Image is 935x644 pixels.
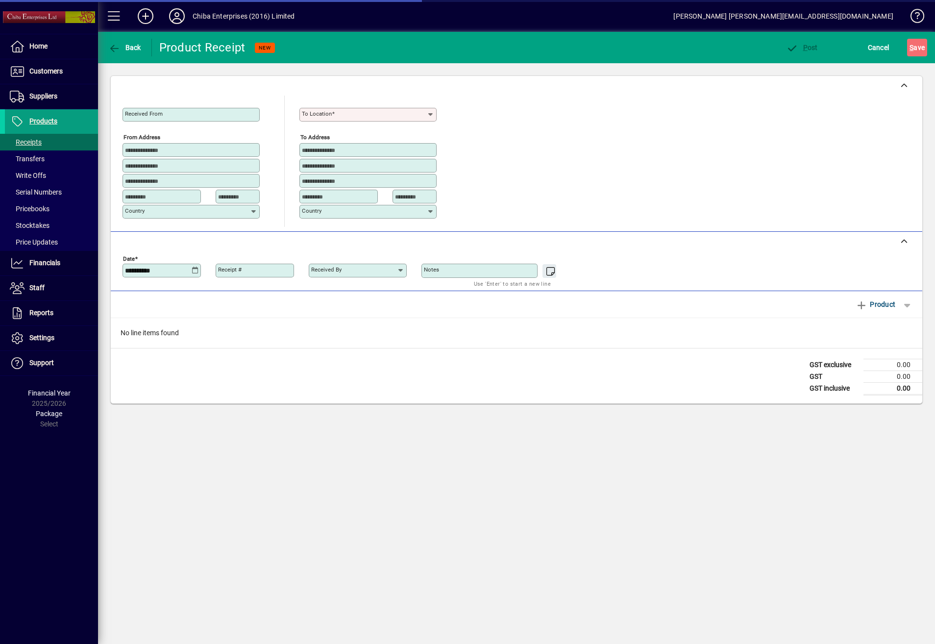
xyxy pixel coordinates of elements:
[302,110,332,117] mat-label: To location
[311,266,342,273] mat-label: Received by
[28,389,71,397] span: Financial Year
[10,238,58,246] span: Price Updates
[786,44,818,51] span: ost
[10,222,49,229] span: Stocktakes
[910,44,913,51] span: S
[5,301,98,325] a: Reports
[863,371,922,382] td: 0.00
[5,200,98,217] a: Pricebooks
[5,251,98,275] a: Financials
[805,371,863,382] td: GST
[106,39,144,56] button: Back
[805,382,863,395] td: GST inclusive
[851,296,900,313] button: Product
[29,67,63,75] span: Customers
[5,234,98,250] a: Price Updates
[302,207,321,214] mat-label: Country
[5,184,98,200] a: Serial Numbers
[5,167,98,184] a: Write Offs
[784,39,820,56] button: Post
[125,110,163,117] mat-label: Received From
[856,297,895,312] span: Product
[10,138,42,146] span: Receipts
[29,359,54,367] span: Support
[29,309,53,317] span: Reports
[36,410,62,418] span: Package
[673,8,893,24] div: [PERSON_NAME] [PERSON_NAME][EMAIL_ADDRESS][DOMAIN_NAME]
[5,134,98,150] a: Receipts
[125,207,145,214] mat-label: Country
[108,44,141,51] span: Back
[910,40,925,55] span: ave
[803,44,808,51] span: P
[29,259,60,267] span: Financials
[805,359,863,371] td: GST exclusive
[98,39,152,56] app-page-header-button: Back
[130,7,161,25] button: Add
[193,8,295,24] div: Chiba Enterprises (2016) Limited
[29,42,48,50] span: Home
[29,117,57,125] span: Products
[10,188,62,196] span: Serial Numbers
[10,155,45,163] span: Transfers
[5,217,98,234] a: Stocktakes
[123,255,135,262] mat-label: Date
[159,40,246,55] div: Product Receipt
[863,382,922,395] td: 0.00
[10,205,49,213] span: Pricebooks
[474,278,551,289] mat-hint: Use 'Enter' to start a new line
[10,172,46,179] span: Write Offs
[161,7,193,25] button: Profile
[5,34,98,59] a: Home
[868,40,889,55] span: Cancel
[111,318,922,348] div: No line items found
[907,39,927,56] button: Save
[5,326,98,350] a: Settings
[865,39,892,56] button: Cancel
[903,2,923,34] a: Knowledge Base
[5,84,98,109] a: Suppliers
[863,359,922,371] td: 0.00
[29,284,45,292] span: Staff
[259,45,271,51] span: NEW
[218,266,242,273] mat-label: Receipt #
[5,150,98,167] a: Transfers
[424,266,439,273] mat-label: Notes
[5,59,98,84] a: Customers
[5,276,98,300] a: Staff
[29,334,54,342] span: Settings
[29,92,57,100] span: Suppliers
[5,351,98,375] a: Support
